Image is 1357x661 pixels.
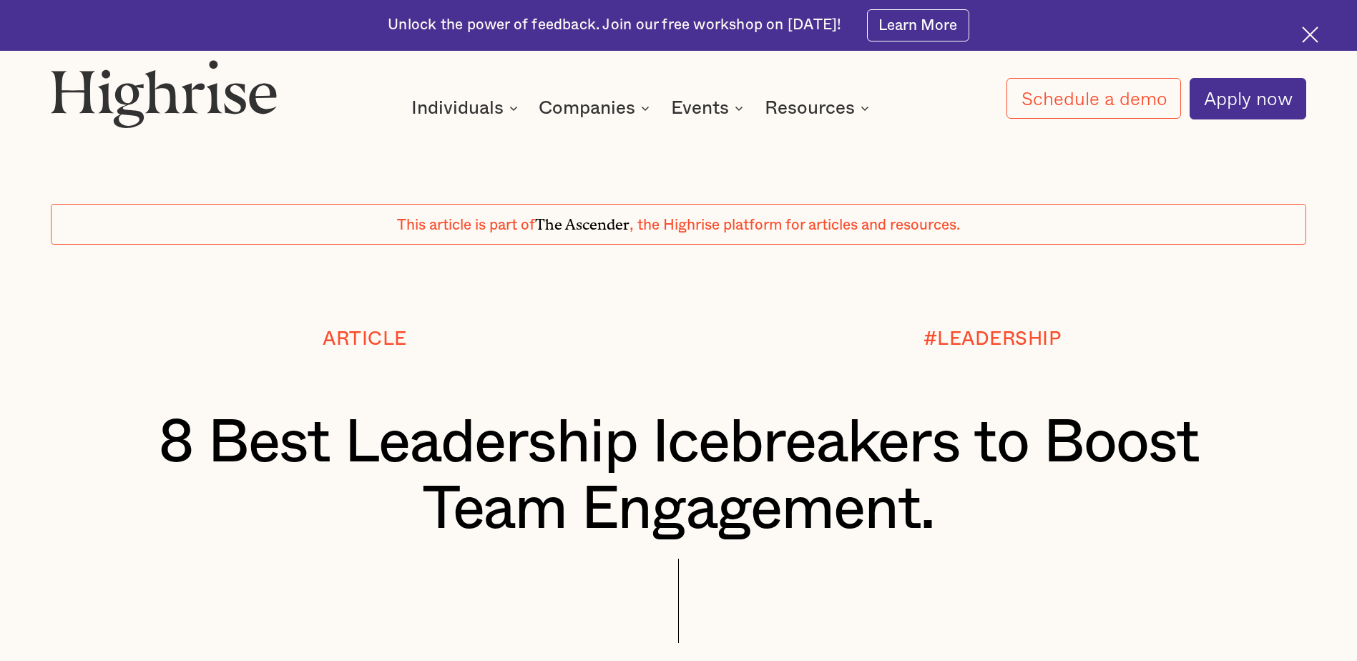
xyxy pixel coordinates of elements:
h1: 8 Best Leadership Icebreakers to Boost Team Engagement. [103,410,1254,543]
div: Events [671,99,729,117]
div: Unlock the power of feedback. Join our free workshop on [DATE]! [388,15,841,35]
a: Schedule a demo [1006,78,1180,119]
div: #LEADERSHIP [924,329,1062,350]
div: Resources [765,99,873,117]
a: Learn More [867,9,969,41]
div: Individuals [411,99,522,117]
div: Companies [539,99,635,117]
img: Cross icon [1302,26,1318,43]
span: This article is part of [397,217,535,232]
img: Highrise logo [51,59,278,128]
a: Apply now [1190,78,1306,119]
span: , the Highrise platform for articles and resources. [629,217,960,232]
div: Companies [539,99,654,117]
span: The Ascender [535,212,629,230]
div: Resources [765,99,855,117]
div: Events [671,99,748,117]
div: Individuals [411,99,504,117]
div: Article [323,329,407,350]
